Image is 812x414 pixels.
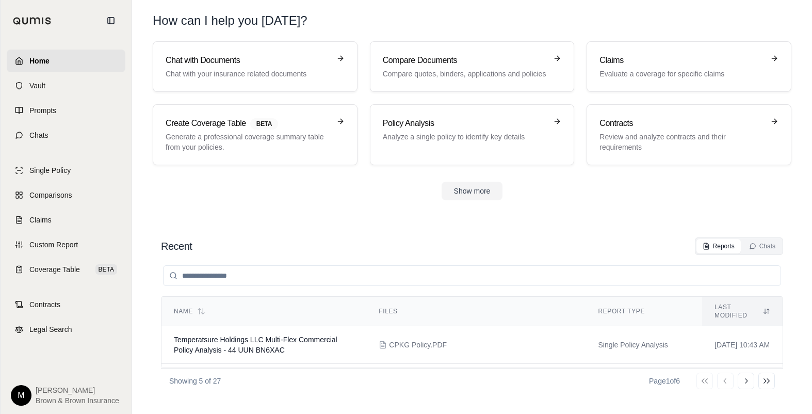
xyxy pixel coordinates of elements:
span: Claims [29,215,52,225]
span: Single Policy [29,165,71,176]
a: Contracts [7,293,125,316]
span: [PERSON_NAME] [36,385,119,395]
a: Comparisons [7,184,125,206]
span: Legal Search [29,324,72,335]
h3: Compare Documents [383,54,547,67]
span: Temperatsure Holdings LLC Multi-Flex Commercial Policy Analysis - 44 UUN BN6XAC [174,336,337,354]
span: Home [29,56,50,66]
button: Show more [442,182,503,200]
div: Reports [703,242,735,250]
a: ContractsReview and analyze contracts and their requirements [587,104,791,165]
span: CPKG Policy.PDF [389,340,447,350]
span: Prompts [29,105,56,116]
th: Files [366,297,586,326]
span: Comparisons [29,190,72,200]
td: [DATE] 10:43 AM [702,326,783,364]
a: Policy AnalysisAnalyze a single policy to identify key details [370,104,575,165]
p: Chat with your insurance related documents [166,69,330,79]
h3: Contracts [599,117,764,130]
h3: Create Coverage Table [166,117,330,130]
span: Contracts [29,299,60,310]
span: BETA [250,118,278,130]
a: Prompts [7,99,125,122]
p: Showing 5 of 27 [169,376,221,386]
a: Coverage TableBETA [7,258,125,281]
a: Vault [7,74,125,97]
a: Home [7,50,125,72]
div: Last modified [714,303,770,320]
th: Report Type [586,297,702,326]
div: Chats [749,242,775,250]
a: Create Coverage TableBETAGenerate a professional coverage summary table from your policies. [153,104,358,165]
button: Reports [696,239,741,253]
td: Single Policy Analysis [586,326,702,364]
p: Review and analyze contracts and their requirements [599,132,764,152]
a: Chat with DocumentsChat with your insurance related documents [153,41,358,92]
span: Vault [29,81,45,91]
td: Single Policy Analysis [586,364,702,402]
a: Custom Report [7,233,125,256]
span: Custom Report [29,240,78,250]
a: Legal Search [7,318,125,341]
div: M [11,385,31,406]
p: Compare quotes, binders, applications and policies [383,69,547,79]
h3: Chat with Documents [166,54,330,67]
p: Generate a professional coverage summary table from your policies. [166,132,330,152]
img: Qumis Logo [13,17,52,25]
h3: Claims [599,54,764,67]
h2: Recent [161,239,192,253]
span: BETA [95,264,117,275]
button: Collapse sidebar [103,12,119,29]
span: Brown & Brown Insurance [36,395,119,406]
p: Analyze a single policy to identify key details [383,132,547,142]
td: [DATE] 09:17 AM [702,364,783,402]
h3: Policy Analysis [383,117,547,130]
a: Claims [7,209,125,231]
p: Evaluate a coverage for specific claims [599,69,764,79]
button: Chats [743,239,782,253]
a: Chats [7,124,125,147]
a: Compare DocumentsCompare quotes, binders, applications and policies [370,41,575,92]
span: Coverage Table [29,264,80,275]
div: Name [174,307,354,315]
h1: How can I help you [DATE]? [153,12,791,29]
a: Single Policy [7,159,125,182]
a: ClaimsEvaluate a coverage for specific claims [587,41,791,92]
div: Page 1 of 6 [649,376,680,386]
span: Chats [29,130,48,140]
